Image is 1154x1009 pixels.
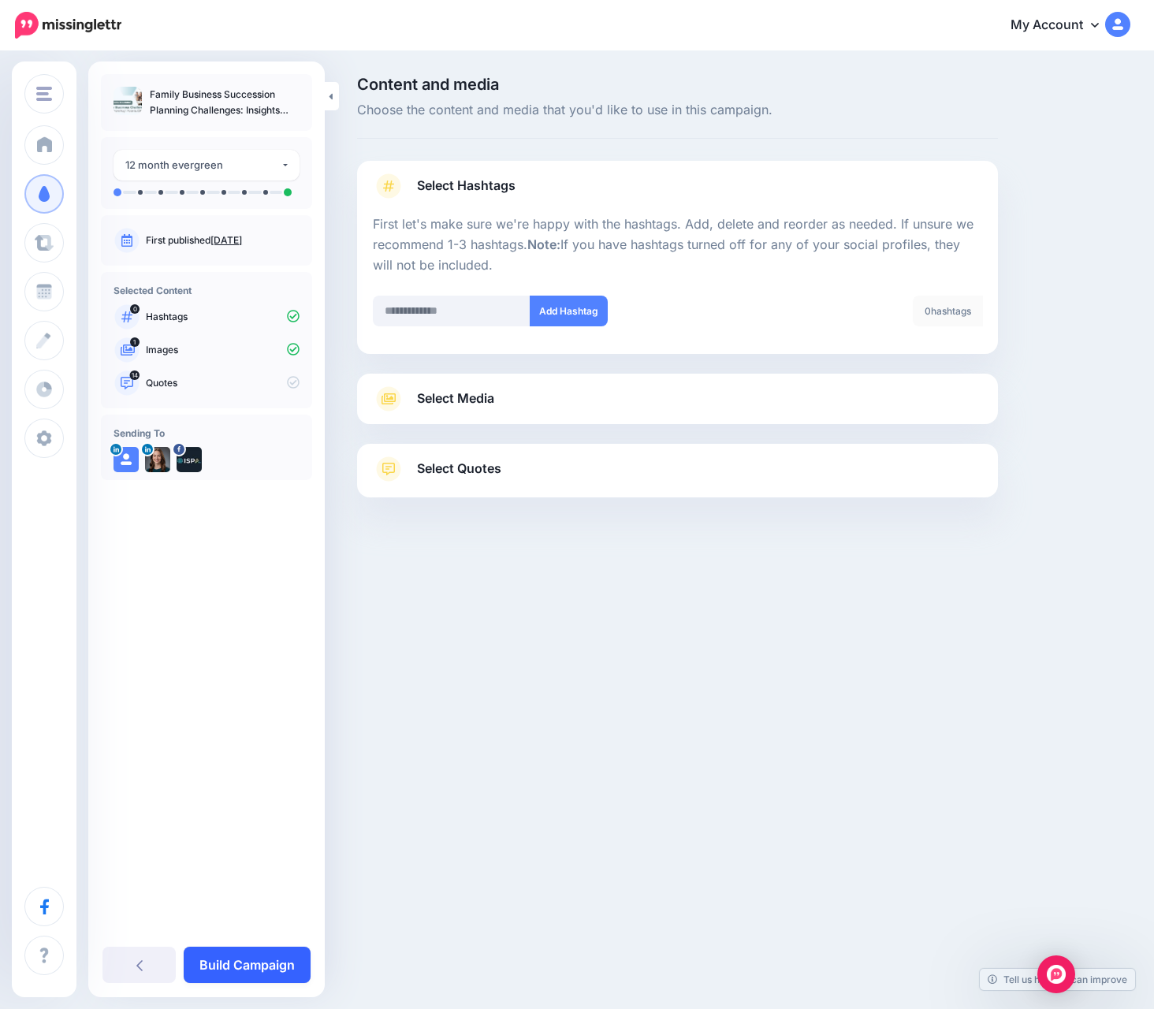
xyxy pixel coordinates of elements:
p: Hashtags [146,310,300,324]
h4: Selected Content [114,285,300,296]
img: menu.png [36,87,52,101]
div: 12 month evergreen [125,156,281,174]
img: 321091815_705738541200188_8794397349120384755_n-bsa144696.jpg [177,447,202,472]
b: Note: [527,236,560,252]
img: 1727815735428-83530.png [145,447,170,472]
a: Select Hashtags [373,173,982,214]
span: 0 [130,304,140,314]
div: hashtags [913,296,983,326]
span: Choose the content and media that you'd like to use in this campaign. [357,100,998,121]
button: Add Hashtag [530,296,608,326]
span: 14 [130,370,140,380]
a: Select Quotes [373,456,982,497]
a: My Account [995,6,1130,45]
a: [DATE] [210,234,242,246]
span: Select Hashtags [417,175,516,196]
p: First let's make sure we're happy with the hashtags. Add, delete and reorder as needed. If unsure... [373,214,982,276]
span: 1 [130,337,140,347]
img: 7e827e367bb829533a3f293d4e42fff6_thumb.jpg [114,87,142,115]
span: Select Quotes [417,458,501,479]
span: Select Media [417,388,494,409]
p: First published [146,233,300,248]
a: Select Media [373,386,982,411]
p: Family Business Succession Planning Challenges: Insights from [PERSON_NAME], CSP® [150,87,300,118]
p: Quotes [146,376,300,390]
div: Select Hashtags [373,214,982,354]
h4: Sending To [114,427,300,439]
a: Tell us how we can improve [980,969,1135,990]
span: 0 [925,305,931,317]
button: 12 month evergreen [114,150,300,181]
p: Images [146,343,300,357]
img: user_default_image.png [114,447,139,472]
img: Missinglettr [15,12,121,39]
div: Open Intercom Messenger [1037,955,1075,993]
span: Content and media [357,76,998,92]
